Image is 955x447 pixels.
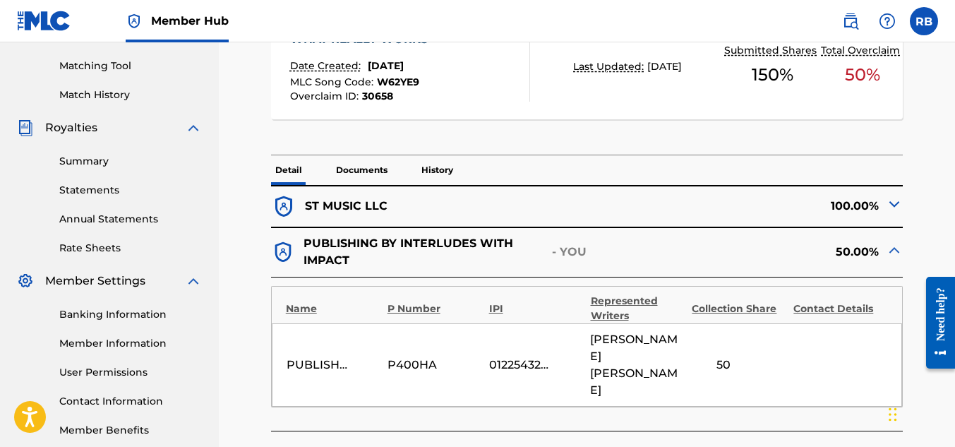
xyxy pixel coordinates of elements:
span: 30658 [362,90,393,102]
p: - YOU [552,244,587,261]
a: Statements [59,183,202,198]
span: MLC Song Code : [290,76,377,88]
div: Represented Writers [591,294,685,323]
span: [DATE] [647,60,682,73]
img: expand [185,119,202,136]
div: 50.00% [587,235,903,269]
a: Rate Sheets [59,241,202,256]
span: [PERSON_NAME] [PERSON_NAME] [590,331,685,399]
p: Submitted Shares [724,43,820,58]
span: Royalties [45,119,97,136]
div: Collection Share [692,302,786,316]
span: Overclaim ID : [290,90,362,102]
a: Match History [59,88,202,102]
iframe: Chat Widget [884,379,955,447]
p: ST MUSIC LLC [305,198,388,215]
div: Help [873,7,901,35]
div: Drag [889,393,897,436]
div: 100.00% [587,194,903,220]
a: Member Benefits [59,423,202,438]
img: dfb38c8551f6dcc1ac04.svg [271,240,295,264]
div: Name [286,302,380,316]
span: W62YE9 [377,76,419,88]
a: Matching Tool [59,59,202,73]
img: Top Rightsholder [126,13,143,30]
a: WHAT REALLY WORKSDate Created:[DATE]MLC Song Code:W62YE9Overclaim ID:30658 OverclaimLast Updated:... [271,13,903,119]
a: Public Search [836,7,865,35]
p: History [417,155,457,185]
div: IPI [489,302,584,316]
span: 150 % [752,62,793,88]
span: Member Hub [151,13,229,29]
img: expand-cell-toggle [886,242,903,258]
span: [DATE] [368,59,404,72]
a: Banking Information [59,307,202,322]
img: expand [185,273,202,290]
div: User Menu [910,7,938,35]
img: MLC Logo [17,11,71,31]
p: Total Overclaim [821,43,903,58]
p: Last Updated: [573,59,647,74]
img: Member Settings [17,273,34,290]
img: help [879,13,896,30]
p: Date Created: [290,59,364,73]
a: Contact Information [59,394,202,409]
p: PUBLISHING BY INTERLUDES WITH IMPACT [304,235,548,269]
a: Member Information [59,336,202,351]
iframe: Resource Center [915,266,955,380]
a: User Permissions [59,365,202,380]
span: Member Settings [45,273,145,290]
p: Documents [332,155,392,185]
p: Detail [271,155,306,185]
a: Annual Statements [59,212,202,227]
span: 50 % [845,62,880,88]
a: Summary [59,154,202,169]
img: dfb38c8551f6dcc1ac04.svg [271,194,296,220]
img: search [842,13,859,30]
img: expand-cell-toggle [886,196,903,213]
div: Contact Details [793,302,888,316]
img: Royalties [17,119,34,136]
div: P Number [388,302,482,316]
